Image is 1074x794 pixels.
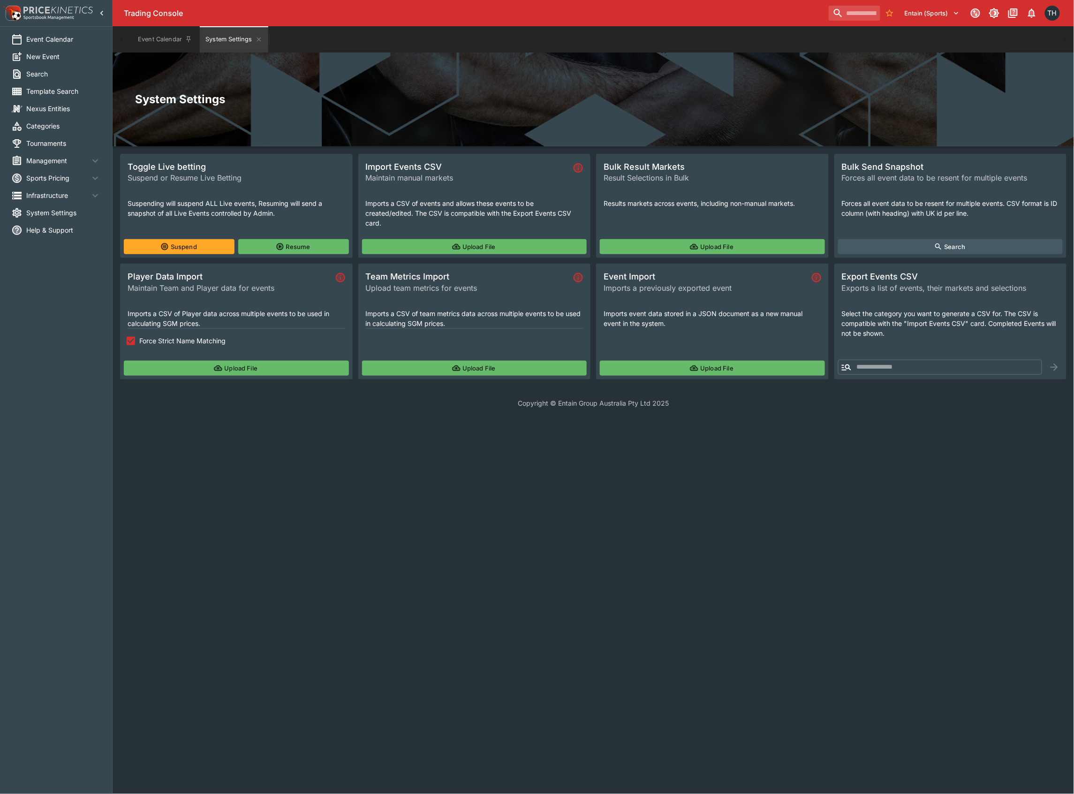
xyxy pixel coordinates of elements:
button: Upload File [600,239,825,254]
img: Sportsbook Management [23,15,74,20]
p: Imports a CSV of team metrics data across multiple events to be used in calculating SGM prices. [366,309,583,328]
span: Tournaments [26,138,101,148]
span: Event Calendar [26,34,101,44]
span: Upload team metrics for events [366,282,570,294]
p: Select the category you want to generate a CSV for. The CSV is compatible with the "Import Events... [842,309,1059,338]
span: Template Search [26,86,101,96]
span: Export Events CSV [842,271,1059,282]
button: Upload File [362,361,587,376]
button: No Bookmarks [882,6,897,21]
p: Forces all event data to be resent for multiple events. CSV format is ID column (with heading) wi... [842,198,1059,218]
span: Help & Support [26,225,101,235]
h2: System Settings [135,92,1051,106]
button: Resume [238,239,349,254]
span: System Settings [26,208,101,218]
button: Toggle light/dark mode [986,5,1003,22]
span: Bulk Send Snapshot [842,161,1059,172]
p: Imports event data stored in a JSON document as a new manual event in the system. [604,309,821,328]
button: Upload File [362,239,587,254]
span: Imports a previously exported event [604,282,808,294]
span: Import Events CSV [366,161,570,172]
span: Suspend or Resume Live Betting [128,172,345,183]
span: New Event [26,52,101,61]
span: Result Selections in Bulk [604,172,821,183]
img: PriceKinetics Logo [3,4,22,23]
button: Documentation [1005,5,1021,22]
button: Suspend [124,239,234,254]
span: Categories [26,121,101,131]
span: Maintain Team and Player data for events [128,282,332,294]
span: Management [26,156,90,166]
span: Bulk Result Markets [604,161,821,172]
p: Imports a CSV of Player data across multiple events to be used in calculating SGM prices. [128,309,345,328]
button: Connected to PK [967,5,984,22]
span: Forces all event data to be resent for multiple events [842,172,1059,183]
button: Notifications [1023,5,1040,22]
button: Todd Henderson [1042,3,1063,23]
button: Select Tenant [899,6,965,21]
span: Sports Pricing [26,173,90,183]
button: Search [838,239,1063,254]
input: search [829,6,880,21]
span: Nexus Entities [26,104,101,113]
img: PriceKinetics [23,7,93,14]
button: Event Calendar [132,26,198,53]
span: Maintain manual markets [366,172,570,183]
span: Search [26,69,101,79]
span: Force Strict Name Matching [139,336,226,346]
div: Trading Console [124,8,825,18]
span: Team Metrics Import [366,271,570,282]
span: Infrastructure [26,190,90,200]
p: Copyright © Entain Group Australia Pty Ltd 2025 [113,398,1074,408]
span: Toggle Live betting [128,161,345,172]
button: Upload File [124,361,349,376]
button: System Settings [200,26,268,53]
p: Results markets across events, including non-manual markets. [604,198,821,208]
p: Suspending will suspend ALL Live events, Resuming will send a snapshot of all Live Events control... [128,198,345,218]
p: Imports a CSV of events and allows these events to be created/edited. The CSV is compatible with ... [366,198,583,228]
button: Upload File [600,361,825,376]
div: Todd Henderson [1045,6,1060,21]
span: Exports a list of events, their markets and selections [842,282,1059,294]
span: Player Data Import [128,271,332,282]
span: Event Import [604,271,808,282]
